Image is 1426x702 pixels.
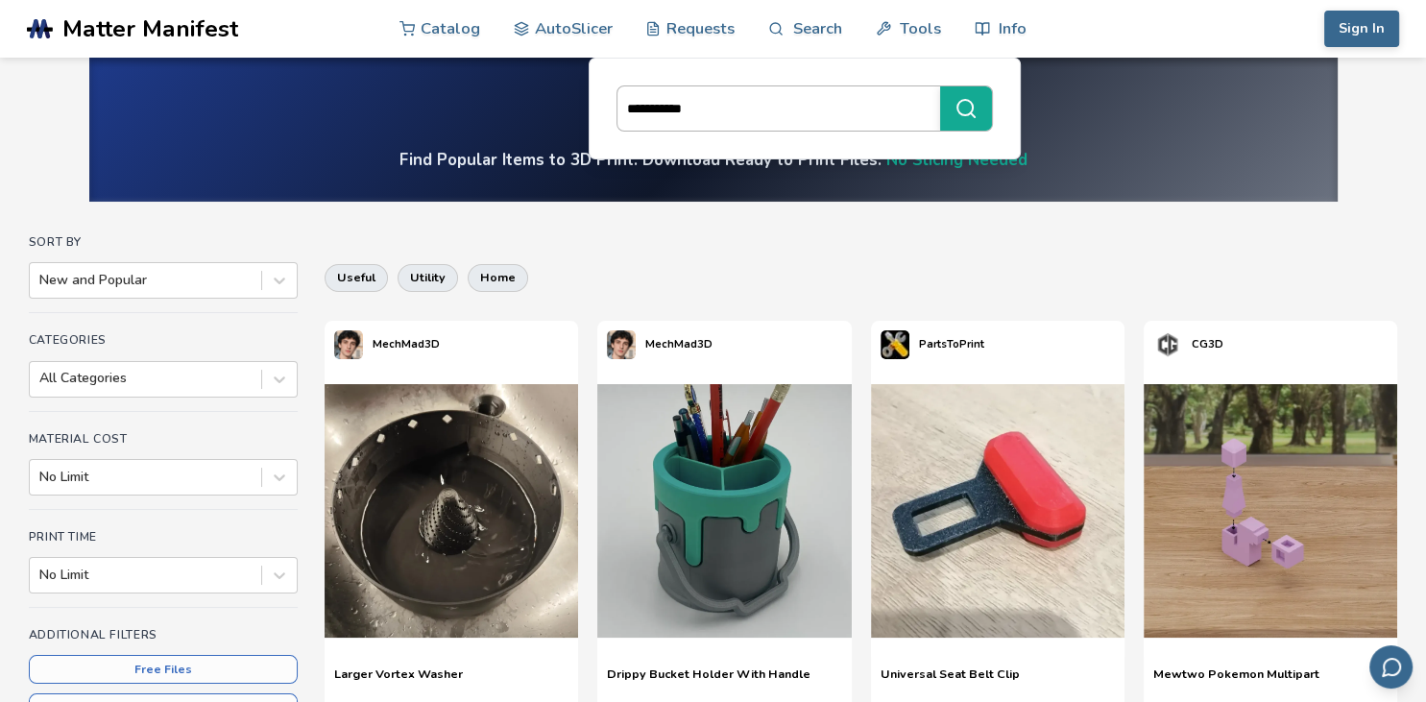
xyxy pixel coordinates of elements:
button: utility [398,264,458,291]
button: useful [325,264,388,291]
button: Sign In [1324,11,1399,47]
h4: Categories [29,333,298,347]
p: MechMad3D [373,334,440,354]
a: Universal Seat Belt Clip [881,666,1020,695]
img: MechMad3D's profile [607,330,636,359]
a: CG3D's profileCG3D [1144,321,1233,369]
p: PartsToPrint [919,334,984,354]
input: No Limit [39,470,43,485]
input: New and Popular [39,273,43,288]
h4: Additional Filters [29,628,298,641]
input: All Categories [39,371,43,386]
a: MechMad3D's profileMechMad3D [325,321,449,369]
h4: Material Cost [29,432,298,446]
img: MechMad3D's profile [334,330,363,359]
a: Mewtwo Pokemon Multipart [1153,666,1319,695]
h4: Print Time [29,530,298,544]
a: No Slicing Needed [886,149,1027,171]
p: MechMad3D [645,334,713,354]
a: Drippy Bucket Holder With Handle [607,666,810,695]
input: No Limit [39,568,43,583]
button: Send feedback via email [1369,645,1413,689]
a: Larger Vortex Washer [334,666,463,695]
button: Free Files [29,655,298,684]
a: MechMad3D's profileMechMad3D [597,321,722,369]
a: PartsToPrint's profilePartsToPrint [871,321,994,369]
h4: Sort By [29,235,298,249]
p: CG3D [1192,334,1223,354]
img: CG3D's profile [1153,330,1182,359]
button: home [468,264,528,291]
h4: Find Popular Items to 3D Print. Download Ready to Print Files. [399,149,1027,171]
img: PartsToPrint's profile [881,330,909,359]
span: Matter Manifest [62,15,238,42]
